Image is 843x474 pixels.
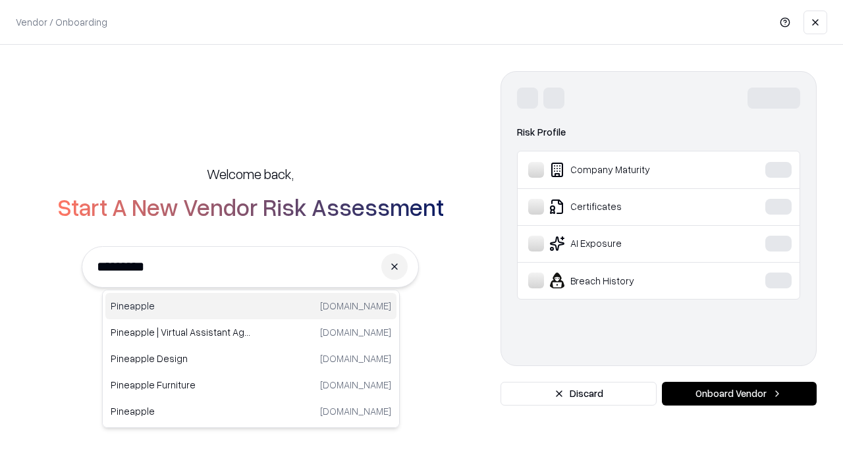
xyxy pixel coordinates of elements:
[662,382,817,406] button: Onboard Vendor
[111,378,251,392] p: Pineapple Furniture
[111,299,251,313] p: Pineapple
[102,290,400,428] div: Suggestions
[528,199,725,215] div: Certificates
[528,236,725,251] div: AI Exposure
[16,15,107,29] p: Vendor / Onboarding
[320,404,391,418] p: [DOMAIN_NAME]
[320,378,391,392] p: [DOMAIN_NAME]
[320,325,391,339] p: [DOMAIN_NAME]
[320,352,391,365] p: [DOMAIN_NAME]
[320,299,391,313] p: [DOMAIN_NAME]
[111,325,251,339] p: Pineapple | Virtual Assistant Agency
[111,404,251,418] p: Pineapple
[528,273,725,288] div: Breach History
[111,352,251,365] p: Pineapple Design
[501,382,657,406] button: Discard
[57,194,444,220] h2: Start A New Vendor Risk Assessment
[528,162,725,178] div: Company Maturity
[517,124,800,140] div: Risk Profile
[207,165,294,183] h5: Welcome back,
